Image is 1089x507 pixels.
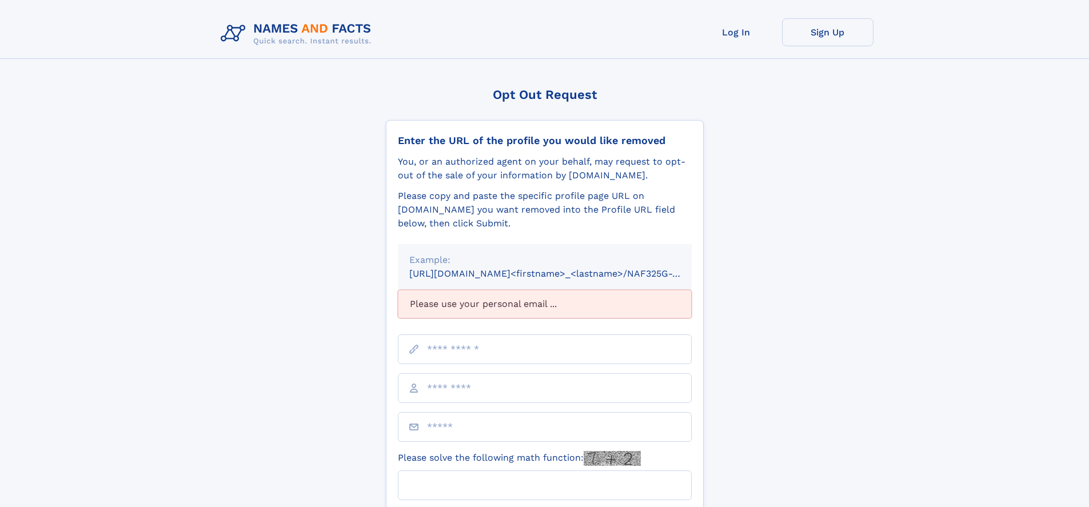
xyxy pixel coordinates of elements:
div: Please use your personal email ... [398,290,692,318]
img: Logo Names and Facts [216,18,381,49]
div: Opt Out Request [386,87,704,102]
small: [URL][DOMAIN_NAME]<firstname>_<lastname>/NAF325G-xxxxxxxx [409,268,713,279]
div: Example: [409,253,680,267]
div: Please copy and paste the specific profile page URL on [DOMAIN_NAME] you want removed into the Pr... [398,189,692,230]
a: Sign Up [782,18,873,46]
div: You, or an authorized agent on your behalf, may request to opt-out of the sale of your informatio... [398,155,692,182]
a: Log In [691,18,782,46]
div: Enter the URL of the profile you would like removed [398,134,692,147]
label: Please solve the following math function: [398,451,641,466]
